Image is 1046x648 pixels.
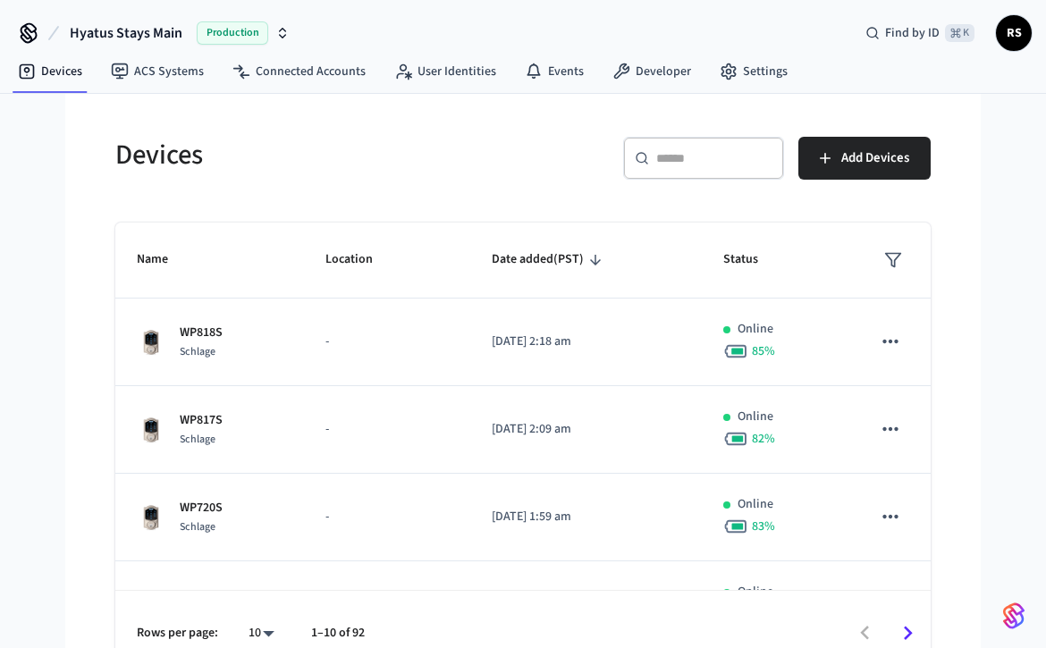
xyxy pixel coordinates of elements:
[137,246,191,274] span: Name
[325,508,449,526] p: -
[851,17,989,49] div: Find by ID⌘ K
[798,137,931,180] button: Add Devices
[180,432,215,447] span: Schlage
[705,55,802,88] a: Settings
[738,320,773,339] p: Online
[240,620,283,646] div: 10
[197,21,268,45] span: Production
[598,55,705,88] a: Developer
[945,24,974,42] span: ⌘ K
[325,246,396,274] span: Location
[996,15,1032,51] button: RS
[841,147,909,170] span: Add Devices
[180,411,223,430] p: WP817S
[752,342,775,360] span: 85 %
[738,408,773,426] p: Online
[70,22,182,44] span: Hyatus Stays Main
[325,420,449,439] p: -
[1003,602,1025,630] img: SeamLogoGradient.69752ec5.svg
[4,55,97,88] a: Devices
[115,137,512,173] h5: Devices
[137,416,165,444] img: Schlage Sense Smart Deadbolt with Camelot Trim, Front
[492,332,680,351] p: [DATE] 2:18 am
[137,624,218,643] p: Rows per page:
[180,324,223,342] p: WP818S
[723,246,781,274] span: Status
[492,420,680,439] p: [DATE] 2:09 am
[218,55,380,88] a: Connected Accounts
[325,332,449,351] p: -
[137,328,165,357] img: Schlage Sense Smart Deadbolt with Camelot Trim, Front
[752,430,775,448] span: 82 %
[738,583,773,602] p: Online
[180,499,223,518] p: WP720S
[510,55,598,88] a: Events
[738,495,773,514] p: Online
[180,344,215,359] span: Schlage
[180,519,215,534] span: Schlage
[492,246,607,274] span: Date added(PST)
[492,508,680,526] p: [DATE] 1:59 am
[752,518,775,535] span: 83 %
[311,624,365,643] p: 1–10 of 92
[885,24,940,42] span: Find by ID
[180,586,223,605] p: WP719S
[97,55,218,88] a: ACS Systems
[998,17,1030,49] span: RS
[380,55,510,88] a: User Identities
[137,503,165,532] img: Schlage Sense Smart Deadbolt with Camelot Trim, Front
